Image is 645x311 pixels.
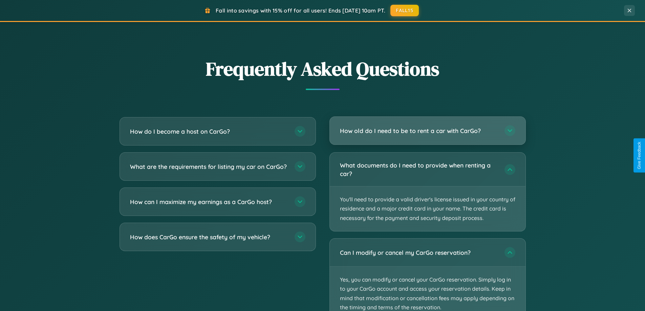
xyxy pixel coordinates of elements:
h3: What are the requirements for listing my car on CarGo? [130,162,288,171]
h3: What documents do I need to provide when renting a car? [340,161,498,178]
h3: How can I maximize my earnings as a CarGo host? [130,198,288,206]
h3: Can I modify or cancel my CarGo reservation? [340,248,498,257]
h3: How do I become a host on CarGo? [130,127,288,136]
div: Give Feedback [637,142,642,169]
h3: How does CarGo ensure the safety of my vehicle? [130,233,288,241]
p: You'll need to provide a valid driver's license issued in your country of residence and a major c... [330,186,525,231]
h3: How old do I need to be to rent a car with CarGo? [340,127,498,135]
span: Fall into savings with 15% off for all users! Ends [DATE] 10am PT. [216,7,385,14]
h2: Frequently Asked Questions [120,56,526,82]
button: FALL15 [390,5,419,16]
